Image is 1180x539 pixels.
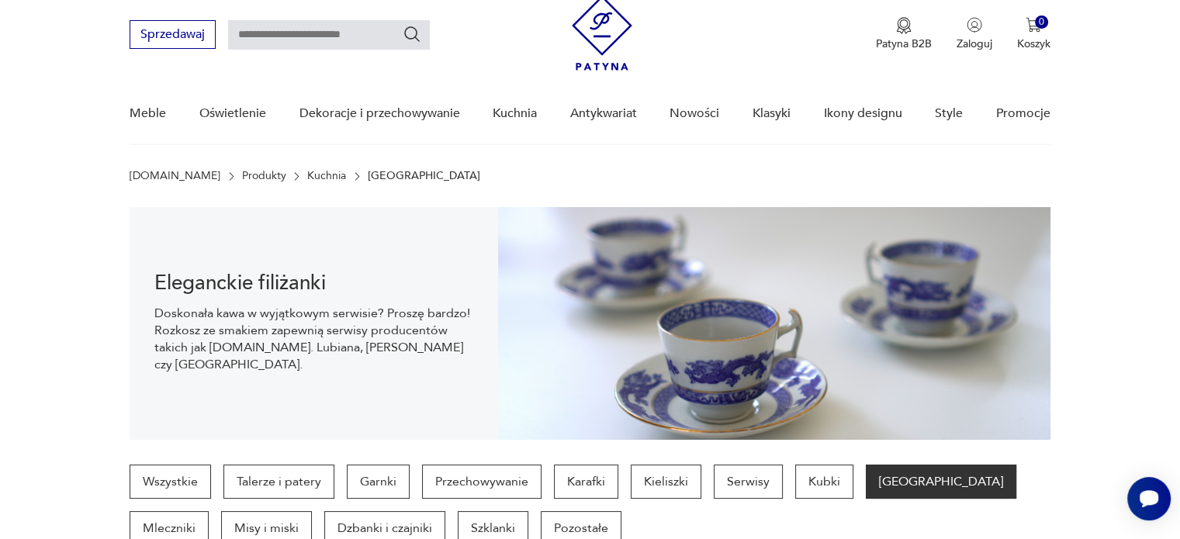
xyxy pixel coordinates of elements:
button: Sprzedawaj [130,20,216,49]
div: 0 [1035,16,1048,29]
button: Zaloguj [957,17,992,51]
a: Karafki [554,465,618,499]
a: Style [935,84,963,143]
p: [GEOGRAPHIC_DATA] [368,170,480,182]
button: Szukaj [403,25,421,43]
a: Nowości [670,84,719,143]
h1: Eleganckie filiżanki [154,274,473,292]
a: Kuchnia [307,170,346,182]
a: [GEOGRAPHIC_DATA] [866,465,1016,499]
a: Wszystkie [130,465,211,499]
a: Antykwariat [570,84,637,143]
a: Produkty [242,170,286,182]
a: Serwisy [714,465,783,499]
a: Talerze i patery [223,465,334,499]
img: Ikonka użytkownika [967,17,982,33]
a: Meble [130,84,166,143]
button: Patyna B2B [876,17,932,51]
a: Dekoracje i przechowywanie [299,84,459,143]
a: Oświetlenie [199,84,266,143]
a: [DOMAIN_NAME] [130,170,220,182]
a: Kieliszki [631,465,701,499]
img: Ikona medalu [896,17,912,34]
a: Promocje [996,84,1050,143]
p: Koszyk [1017,36,1050,51]
p: Patyna B2B [876,36,932,51]
button: 0Koszyk [1017,17,1050,51]
a: Ikona medaluPatyna B2B [876,17,932,51]
a: Kubki [795,465,853,499]
a: Ikony designu [823,84,901,143]
a: Kuchnia [493,84,537,143]
a: Sprzedawaj [130,30,216,41]
img: Ikona koszyka [1026,17,1041,33]
p: Zaloguj [957,36,992,51]
a: Przechowywanie [422,465,542,499]
img: 1132479ba2f2d4faba0628093889a7ce.jpg [498,207,1050,440]
iframe: Smartsupp widget button [1127,477,1171,520]
p: Doskonała kawa w wyjątkowym serwisie? Proszę bardzo! Rozkosz ze smakiem zapewnią serwisy producen... [154,305,473,373]
a: Garnki [347,465,410,499]
a: Klasyki [753,84,791,143]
